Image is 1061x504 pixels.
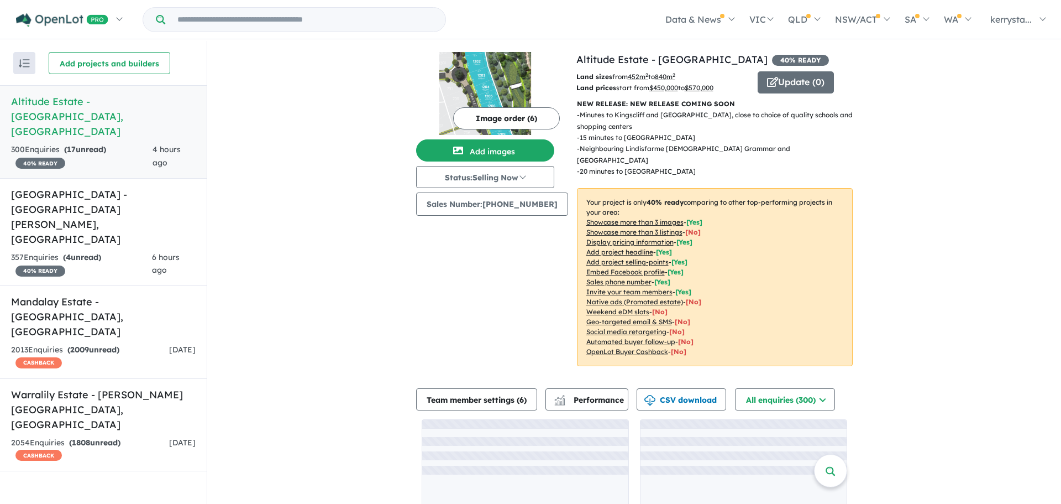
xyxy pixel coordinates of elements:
[556,395,624,405] span: Performance
[671,258,687,266] span: [ Yes ]
[11,251,152,278] div: 357 Enquir ies
[586,288,673,296] u: Invite your team members
[11,294,196,339] h5: Mandalay Estate - [GEOGRAPHIC_DATA] , [GEOGRAPHIC_DATA]
[586,337,675,346] u: Automated buyer follow-up
[545,388,628,411] button: Performance
[19,59,30,67] img: sort.svg
[685,84,713,92] u: $ 570,000
[576,82,749,93] p: start from
[655,72,675,81] u: 840 m
[735,388,835,411] button: All enquiries (300)
[416,193,568,216] button: Sales Number:[PHONE_NUMBER]
[577,143,862,166] p: - Neighbouring Lindisfarme [DEMOGRAPHIC_DATA] Grammar and [GEOGRAPHIC_DATA]
[67,345,119,355] strong: ( unread)
[11,187,196,247] h5: [GEOGRAPHIC_DATA] - [GEOGRAPHIC_DATA][PERSON_NAME] , [GEOGRAPHIC_DATA]
[637,388,726,411] button: CSV download
[519,395,524,405] span: 6
[645,72,648,78] sup: 2
[416,166,554,188] button: Status:Selling Now
[576,84,616,92] b: Land prices
[577,166,862,177] p: - 20 minutes to [GEOGRAPHIC_DATA]
[586,248,653,256] u: Add project headline
[586,318,672,326] u: Geo-targeted email & SMS
[678,84,713,92] span: to
[416,52,554,135] img: Altitude Estate - Terranora
[72,438,90,448] span: 1808
[586,328,666,336] u: Social media retargeting
[11,94,196,139] h5: Altitude Estate - [GEOGRAPHIC_DATA] , [GEOGRAPHIC_DATA]
[153,144,181,168] span: 4 hours ago
[675,288,691,296] span: [ Yes ]
[656,248,672,256] span: [ Yes ]
[686,298,701,306] span: [No]
[49,52,170,74] button: Add projects and builders
[67,144,76,154] span: 17
[66,252,71,262] span: 4
[64,144,106,154] strong: ( unread)
[69,438,120,448] strong: ( unread)
[453,107,560,129] button: Image order (6)
[576,53,768,66] a: Altitude Estate - [GEOGRAPHIC_DATA]
[416,139,554,162] button: Add images
[11,437,169,463] div: 2054 Enquir ies
[758,71,834,93] button: Update (0)
[671,347,686,356] span: [No]
[11,143,153,170] div: 300 Enquir ies
[11,387,196,432] h5: Warralily Estate - [PERSON_NAME][GEOGRAPHIC_DATA] , [GEOGRAPHIC_DATA]
[652,308,668,316] span: [No]
[586,308,649,316] u: Weekend eDM slots
[649,84,678,92] u: $ 450,000
[586,298,683,306] u: Native ads (Promoted estate)
[676,238,692,246] span: [ Yes ]
[654,278,670,286] span: [ Yes ]
[990,14,1032,25] span: kerrysta...
[586,347,668,356] u: OpenLot Buyer Cashback
[576,71,749,82] p: from
[416,388,537,411] button: Team member settings (6)
[586,218,684,226] u: Showcase more than 3 images
[554,395,564,401] img: line-chart.svg
[675,318,690,326] span: [No]
[673,72,675,78] sup: 2
[167,8,443,32] input: Try estate name, suburb, builder or developer
[577,188,853,366] p: Your project is only comparing to other top-performing projects in your area: - - - - - - - - - -...
[685,228,701,236] span: [ No ]
[668,268,684,276] span: [ Yes ]
[647,198,684,206] b: 40 % ready
[686,218,702,226] span: [ Yes ]
[15,450,62,461] span: CASHBACK
[772,55,829,66] span: 40 % READY
[586,268,665,276] u: Embed Facebook profile
[11,344,169,370] div: 2013 Enquir ies
[152,252,180,276] span: 6 hours ago
[16,13,108,27] img: Openlot PRO Logo White
[15,266,65,277] span: 40 % READY
[628,72,648,81] u: 452 m
[577,132,862,143] p: - 15 minutes to [GEOGRAPHIC_DATA]
[577,110,862,132] p: - Minutes to Kingscliff and [GEOGRAPHIC_DATA], close to choice of quality schools and shopping ce...
[669,328,685,336] span: [No]
[15,158,65,169] span: 40 % READY
[586,228,682,236] u: Showcase more than 3 listings
[576,72,612,81] b: Land sizes
[648,72,675,81] span: to
[577,98,853,110] p: NEW RELEASE: NEW RELEASE COMING SOON
[586,278,652,286] u: Sales phone number
[586,258,669,266] u: Add project selling-points
[586,238,674,246] u: Display pricing information
[70,345,89,355] span: 2009
[678,337,694,346] span: [No]
[169,438,196,448] span: [DATE]
[15,357,62,368] span: CASHBACK
[169,345,196,355] span: [DATE]
[644,395,655,406] img: download icon
[63,252,101,262] strong: ( unread)
[554,398,565,406] img: bar-chart.svg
